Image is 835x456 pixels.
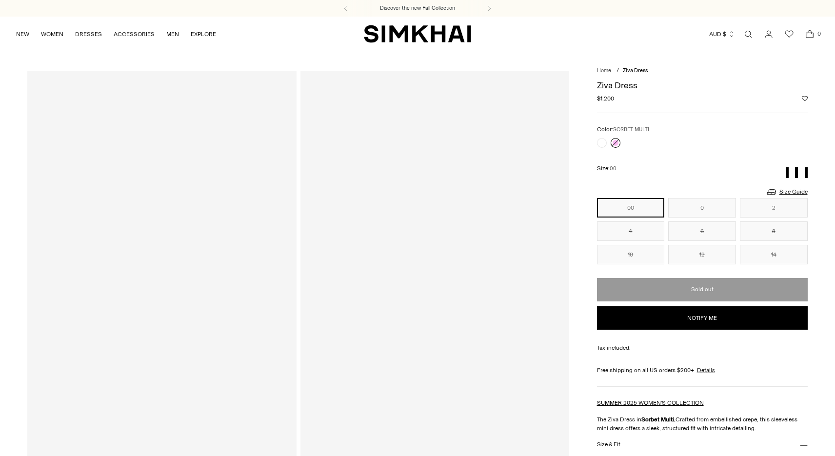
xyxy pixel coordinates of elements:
[597,198,665,218] button: 00
[364,24,471,43] a: SIMKHAI
[610,165,616,172] span: 00
[597,67,808,75] nav: breadcrumbs
[191,23,216,45] a: EXPLORE
[597,81,808,90] h1: Ziva Dress
[802,96,808,101] button: Add to Wishlist
[740,245,808,264] button: 14
[114,23,155,45] a: ACCESSORIES
[75,23,102,45] a: DRESSES
[597,441,620,448] h3: Size & Fit
[641,416,676,423] strong: Sorbet Multi.
[779,24,799,44] a: Wishlist
[16,23,29,45] a: NEW
[597,343,808,352] div: Tax included.
[597,125,649,134] label: Color:
[709,23,735,45] button: AUD $
[623,67,648,74] span: Ziva Dress
[766,186,808,198] a: Size Guide
[759,24,778,44] a: Go to the account page
[800,24,819,44] a: Open cart modal
[815,29,823,38] span: 0
[738,24,758,44] a: Open search modal
[697,366,715,375] a: Details
[597,415,808,433] p: The Ziva Dress in Crafted from embellished crepe, this sleeveless mini dress offers a sleek, stru...
[668,221,736,241] button: 6
[597,221,665,241] button: 4
[597,67,611,74] a: Home
[597,164,616,173] label: Size:
[597,306,808,330] button: Notify me
[613,126,649,133] span: SORBET MULTI
[616,67,619,75] div: /
[597,94,614,103] span: $1,200
[668,245,736,264] button: 12
[380,4,455,12] a: Discover the new Fall Collection
[597,245,665,264] button: 10
[41,23,63,45] a: WOMEN
[597,366,808,375] div: Free shipping on all US orders $200+
[740,221,808,241] button: 8
[166,23,179,45] a: MEN
[668,198,736,218] button: 0
[597,399,704,406] a: SUMMER 2025 WOMEN'S COLLECTION
[740,198,808,218] button: 2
